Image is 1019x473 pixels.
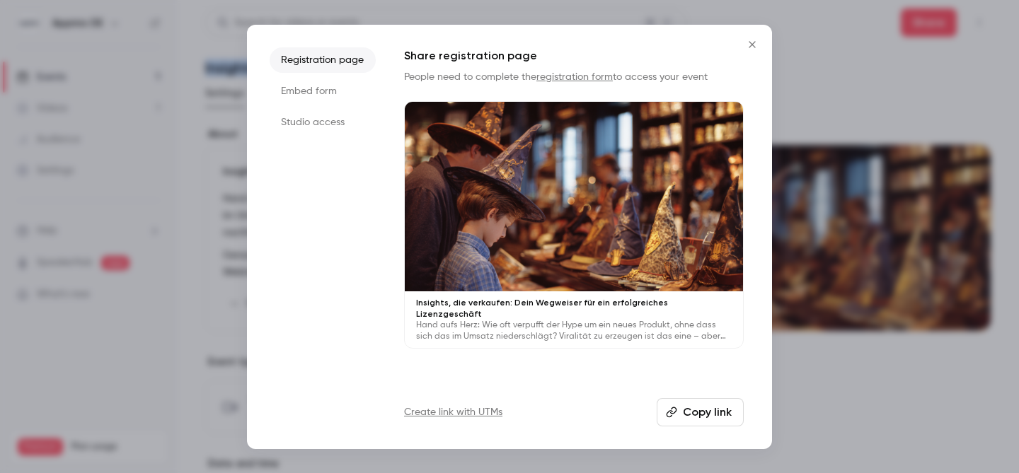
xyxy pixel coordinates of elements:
button: Close [738,30,766,59]
a: Insights, die verkaufen: Dein Wegweiser für ein erfolgreiches LizenzgeschäftHand aufs Herz: Wie o... [404,101,744,349]
p: Insights, die verkaufen: Dein Wegweiser für ein erfolgreiches Lizenzgeschäft [416,297,732,320]
h1: Share registration page [404,47,744,64]
a: Create link with UTMs [404,405,502,419]
li: Studio access [270,110,376,135]
li: Embed form [270,78,376,104]
p: People need to complete the to access your event [404,70,744,84]
li: Registration page [270,47,376,73]
p: Hand aufs Herz: Wie oft verpufft der Hype um ein neues Produkt, ohne dass sich das im Umsatz nied... [416,320,732,342]
button: Copy link [657,398,744,426]
a: registration form [536,72,613,82]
